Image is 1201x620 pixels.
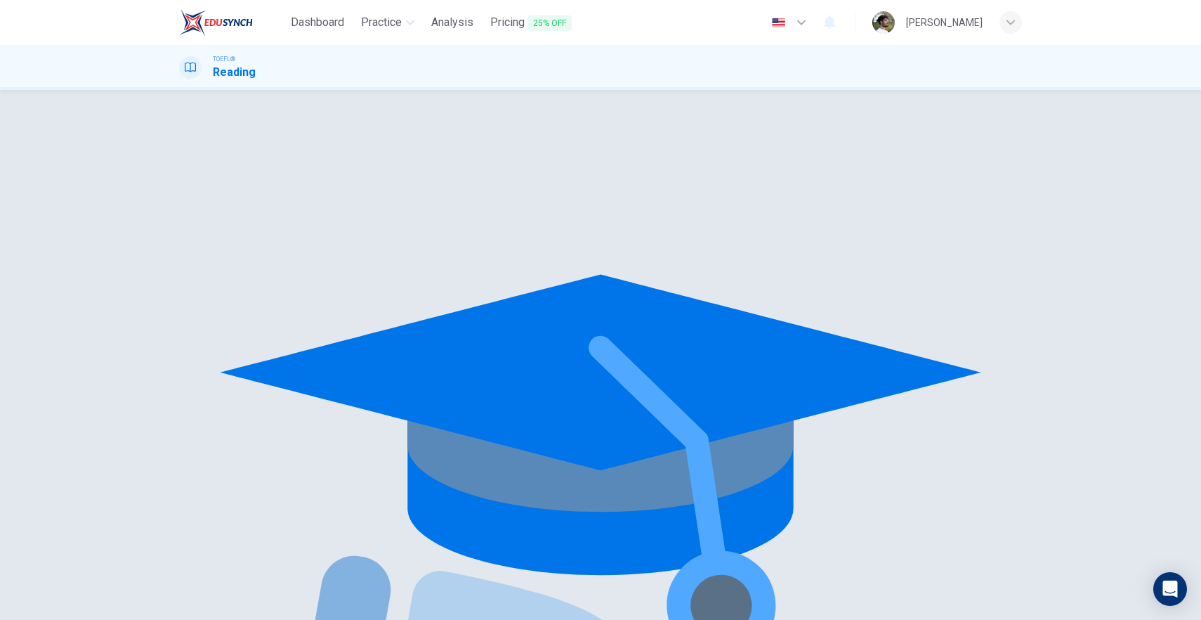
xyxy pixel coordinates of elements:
[872,11,895,34] img: Profile picture
[355,10,420,35] button: Practice
[770,18,787,28] img: en
[179,8,253,37] img: EduSynch logo
[431,14,473,31] span: Analysis
[426,10,479,36] a: Analysis
[361,14,402,31] span: Practice
[285,10,350,35] button: Dashboard
[485,10,577,36] button: Pricing25% OFF
[1153,572,1187,606] div: Open Intercom Messenger
[213,54,235,64] span: TOEFL®
[527,15,572,31] span: 25% OFF
[426,10,479,35] button: Analysis
[179,8,285,37] a: EduSynch logo
[285,10,350,36] a: Dashboard
[906,14,983,31] div: [PERSON_NAME]
[490,14,572,32] span: Pricing
[291,14,344,31] span: Dashboard
[213,64,256,81] h1: Reading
